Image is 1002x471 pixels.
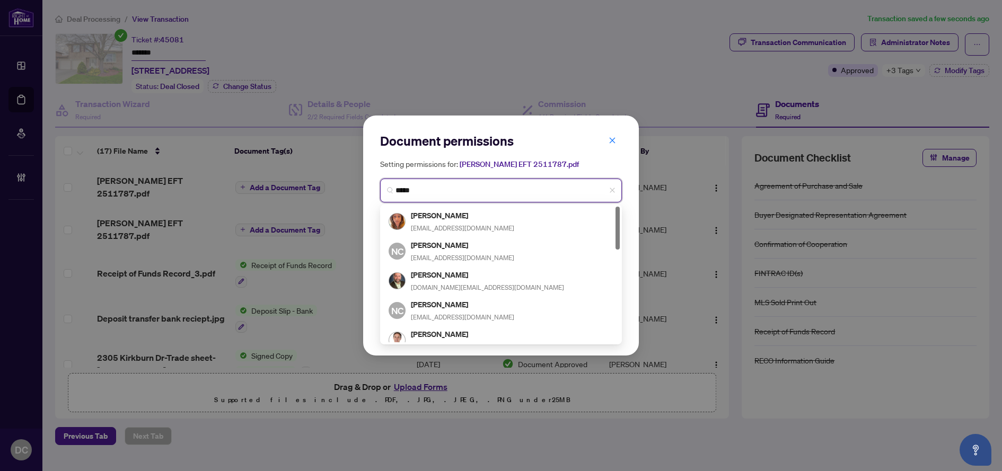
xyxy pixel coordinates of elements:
[411,328,564,340] h5: [PERSON_NAME]
[389,332,405,348] img: Profile Icon
[391,303,403,317] span: NC
[460,159,579,169] span: [PERSON_NAME] EFT 2511787.pdf
[387,187,393,193] img: search_icon
[411,283,564,291] span: [DOMAIN_NAME][EMAIL_ADDRESS][DOMAIN_NAME]
[411,313,514,321] span: [EMAIL_ADDRESS][DOMAIN_NAME]
[389,273,405,289] img: Profile Icon
[609,187,616,193] span: close
[411,224,514,232] span: [EMAIL_ADDRESS][DOMAIN_NAME]
[960,434,991,466] button: Open asap
[380,132,622,149] h2: Document permissions
[411,254,514,262] span: [EMAIL_ADDRESS][DOMAIN_NAME]
[411,209,514,221] h5: [PERSON_NAME]
[411,239,514,251] h5: [PERSON_NAME]
[609,137,616,144] span: close
[411,269,564,281] h5: [PERSON_NAME]
[411,298,514,310] h5: [PERSON_NAME]
[389,214,405,229] img: Profile Icon
[391,244,403,258] span: NC
[380,158,622,170] h5: Setting permissions for:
